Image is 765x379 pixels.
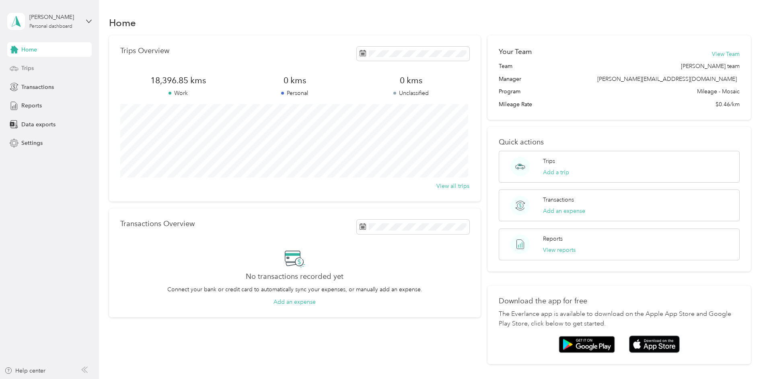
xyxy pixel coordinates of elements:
[246,272,343,281] h2: No transactions recorded yet
[697,87,740,96] span: Mileage - Mosaic
[29,24,72,29] div: Personal dashboard
[499,297,740,305] p: Download the app for free
[597,76,737,82] span: [PERSON_NAME][EMAIL_ADDRESS][DOMAIN_NAME]
[353,75,469,86] span: 0 kms
[499,75,521,83] span: Manager
[543,246,576,254] button: View reports
[236,75,353,86] span: 0 kms
[29,13,80,21] div: [PERSON_NAME]
[543,157,555,165] p: Trips
[499,100,532,109] span: Mileage Rate
[436,182,469,190] button: View all trips
[543,196,574,204] p: Transactions
[236,89,353,97] p: Personal
[712,50,740,58] button: View Team
[21,120,56,129] span: Data exports
[167,285,422,294] p: Connect your bank or credit card to automatically sync your expenses, or manually add an expense.
[21,45,37,54] span: Home
[559,336,615,353] img: Google play
[21,101,42,110] span: Reports
[120,89,236,97] p: Work
[499,62,512,70] span: Team
[499,47,532,57] h2: Your Team
[4,367,45,375] button: Help center
[543,168,569,177] button: Add a trip
[120,47,169,55] p: Trips Overview
[499,309,740,329] p: The Everlance app is available to download on the Apple App Store and Google Play Store, click be...
[353,89,469,97] p: Unclassified
[120,75,236,86] span: 18,396.85 kms
[21,139,43,147] span: Settings
[109,19,136,27] h1: Home
[21,64,34,72] span: Trips
[720,334,765,379] iframe: Everlance-gr Chat Button Frame
[543,207,585,215] button: Add an expense
[716,100,740,109] span: $0.46/km
[629,336,680,353] img: App store
[681,62,740,70] span: [PERSON_NAME] team
[120,220,195,228] p: Transactions Overview
[21,83,54,91] span: Transactions
[274,298,316,306] button: Add an expense
[499,138,740,146] p: Quick actions
[499,87,520,96] span: Program
[543,235,563,243] p: Reports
